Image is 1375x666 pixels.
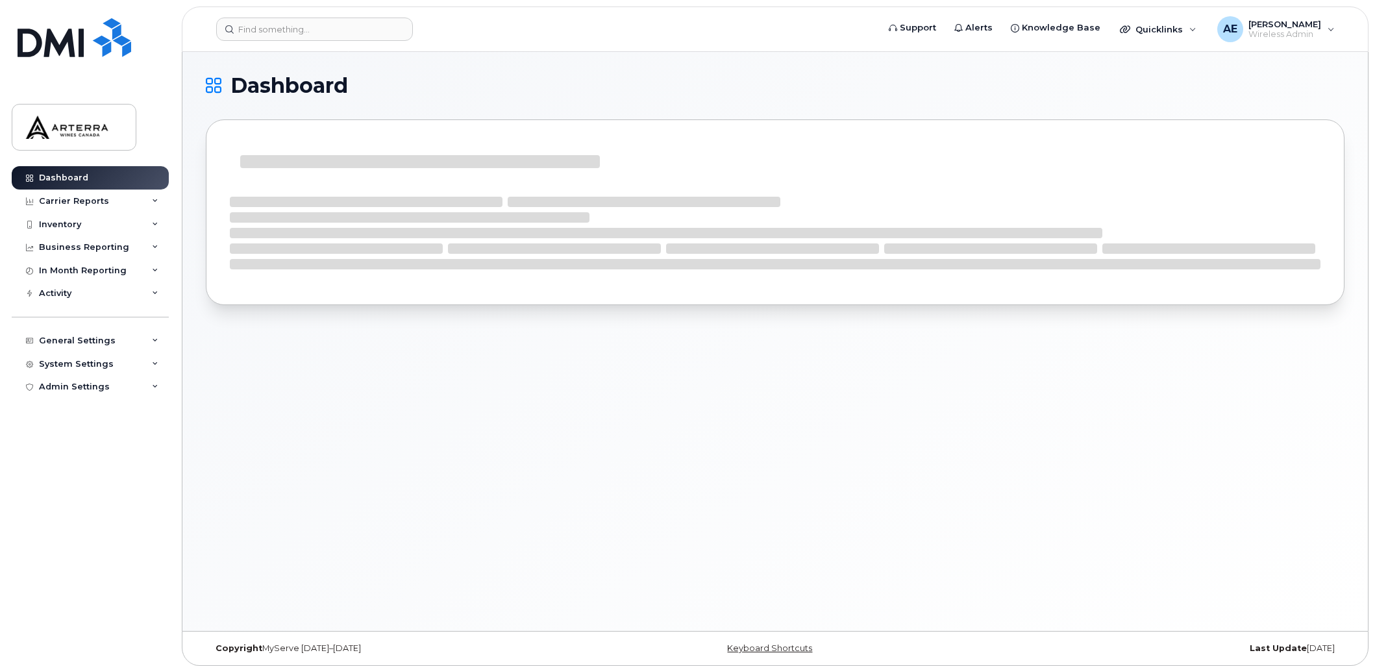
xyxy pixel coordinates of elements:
[230,76,348,95] span: Dashboard
[206,643,586,654] div: MyServe [DATE]–[DATE]
[216,643,262,653] strong: Copyright
[965,643,1344,654] div: [DATE]
[1250,643,1307,653] strong: Last Update
[727,643,812,653] a: Keyboard Shortcuts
